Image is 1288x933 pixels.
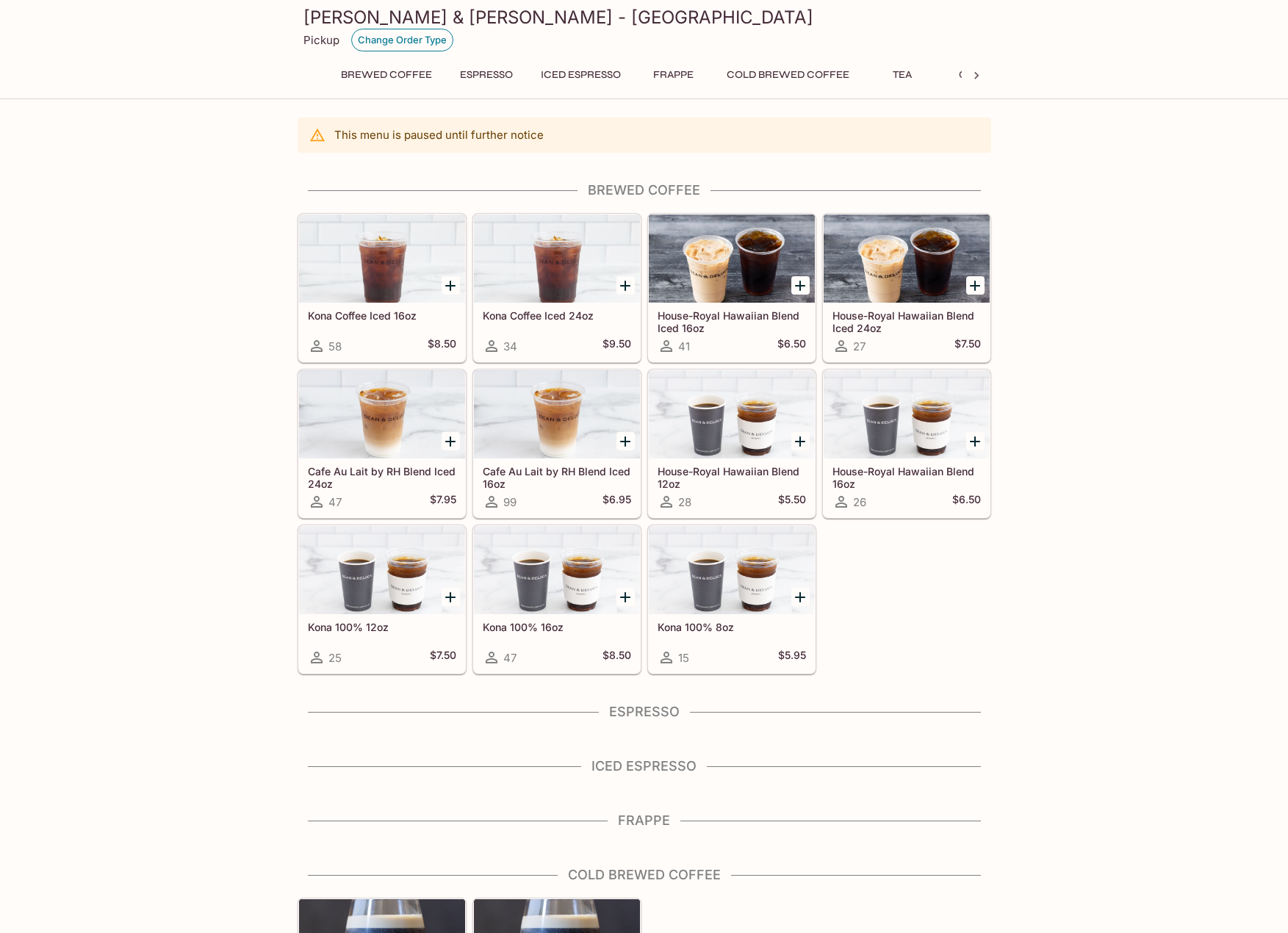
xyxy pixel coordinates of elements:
button: Add House-Royal Hawaiian Blend 16oz [966,432,985,450]
h5: Kona 100% 12oz [308,621,456,633]
p: Pickup [303,33,339,47]
span: 99 [503,495,517,509]
span: 34 [503,339,517,353]
h5: $8.50 [602,649,631,666]
h4: Frappe [298,813,991,829]
span: 26 [853,495,866,509]
span: 27 [853,339,866,353]
h5: Kona Coffee Iced 24oz [483,309,631,322]
button: Frappe [641,65,707,85]
button: Add House-Royal Hawaiian Blend Iced 16oz [791,276,810,295]
h5: Cafe Au Lait by RH Blend Iced 16oz [483,465,631,489]
a: Kona Coffee Iced 16oz58$8.50 [298,214,466,362]
div: Kona Coffee Iced 24oz [474,215,640,303]
button: Add Kona 100% 16oz [616,588,635,606]
button: Change Order Type [351,29,453,51]
button: Add House-Royal Hawaiian Blend 12oz [791,432,810,450]
a: Kona 100% 12oz25$7.50 [298,525,466,674]
div: Kona 100% 16oz [474,526,640,614]
button: Add Cafe Au Lait by RH Blend Iced 24oz [442,432,460,450]
a: House-Royal Hawaiian Blend Iced 24oz27$7.50 [823,214,990,362]
div: Kona 100% 8oz [649,526,815,614]
h5: $9.50 [602,337,631,355]
span: 41 [678,339,690,353]
h4: Brewed Coffee [298,182,991,198]
h5: $5.50 [778,493,806,511]
h3: [PERSON_NAME] & [PERSON_NAME] - [GEOGRAPHIC_DATA] [303,6,985,29]
h5: $6.95 [602,493,631,511]
div: House-Royal Hawaiian Blend Iced 24oz [824,215,990,303]
div: House-Royal Hawaiian Blend Iced 16oz [649,215,815,303]
h4: Iced Espresso [298,758,991,774]
button: Add Kona 100% 12oz [442,588,460,606]
span: 15 [678,651,689,665]
button: Iced Espresso [533,65,629,85]
h5: House-Royal Hawaiian Blend 16oz [832,465,981,489]
span: 25 [328,651,342,665]
div: Cafe Au Lait by RH Blend Iced 16oz [474,370,640,458]
a: Kona Coffee Iced 24oz34$9.50 [473,214,641,362]
span: 28 [678,495,691,509]
div: House-Royal Hawaiian Blend 12oz [649,370,815,458]
a: Kona 100% 16oz47$8.50 [473,525,641,674]
a: Cafe Au Lait by RH Blend Iced 16oz99$6.95 [473,370,641,518]
h5: Kona 100% 16oz [483,621,631,633]
h5: $6.50 [777,337,806,355]
h4: Espresso [298,704,991,720]
button: Add Kona 100% 8oz [791,588,810,606]
h5: $7.95 [430,493,456,511]
a: Cafe Au Lait by RH Blend Iced 24oz47$7.95 [298,370,466,518]
h5: House-Royal Hawaiian Blend 12oz [658,465,806,489]
button: Add Cafe Au Lait by RH Blend Iced 16oz [616,432,635,450]
button: Add House-Royal Hawaiian Blend Iced 24oz [966,276,985,295]
a: Kona 100% 8oz15$5.95 [648,525,816,674]
h5: House-Royal Hawaiian Blend Iced 24oz [832,309,981,334]
a: House-Royal Hawaiian Blend Iced 16oz41$6.50 [648,214,816,362]
h5: Kona 100% 8oz [658,621,806,633]
div: Kona Coffee Iced 16oz [299,215,465,303]
span: 47 [328,495,342,509]
span: 58 [328,339,342,353]
div: House-Royal Hawaiian Blend 16oz [824,370,990,458]
button: Brewed Coffee [333,65,440,85]
h5: House-Royal Hawaiian Blend Iced 16oz [658,309,806,334]
a: House-Royal Hawaiian Blend 16oz26$6.50 [823,370,990,518]
button: Others [947,65,1013,85]
h4: Cold Brewed Coffee [298,867,991,883]
h5: $7.50 [954,337,981,355]
button: Add Kona Coffee Iced 16oz [442,276,460,295]
h5: $5.95 [778,649,806,666]
p: This menu is paused until further notice [334,128,544,142]
button: Cold Brewed Coffee [719,65,857,85]
button: Espresso [452,65,521,85]
h5: $8.50 [428,337,456,355]
h5: $6.50 [952,493,981,511]
h5: $7.50 [430,649,456,666]
a: House-Royal Hawaiian Blend 12oz28$5.50 [648,370,816,518]
div: Kona 100% 12oz [299,526,465,614]
button: Tea [869,65,935,85]
h5: Cafe Au Lait by RH Blend Iced 24oz [308,465,456,489]
div: Cafe Au Lait by RH Blend Iced 24oz [299,370,465,458]
h5: Kona Coffee Iced 16oz [308,309,456,322]
button: Add Kona Coffee Iced 24oz [616,276,635,295]
span: 47 [503,651,517,665]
